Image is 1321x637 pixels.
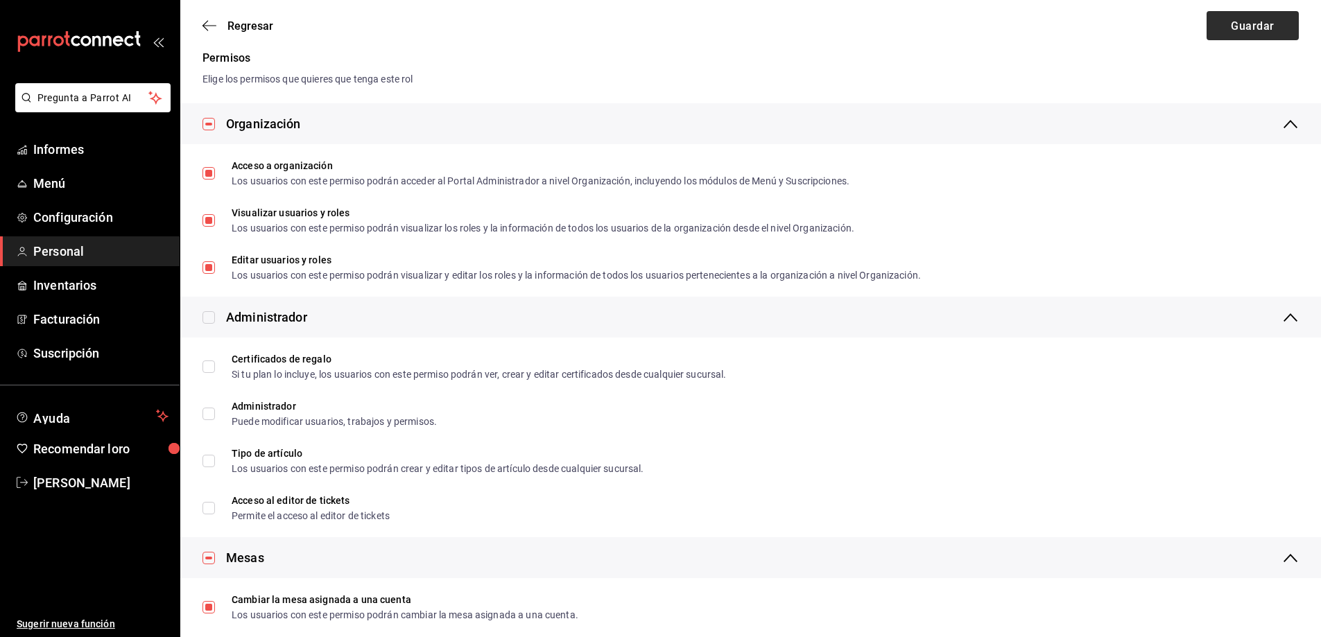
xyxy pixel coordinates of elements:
button: abrir_cajón_menú [153,36,164,47]
button: Pregunta a Parrot AI [15,83,171,112]
font: Facturación [33,312,100,326]
font: [PERSON_NAME] [33,475,130,490]
font: Elige los permisos que quieres que tenga este rol [202,73,413,85]
font: Ayuda [33,411,71,426]
font: Menú [33,176,66,191]
font: Organización [226,116,301,131]
font: Los usuarios con este permiso podrán crear y editar tipos de artículo desde cualquier sucursal. [232,463,644,474]
font: Acceso a organización [232,160,333,171]
button: Regresar [202,19,273,33]
font: Regresar [227,19,273,33]
font: Permite el acceso al editor de tickets [232,510,390,521]
font: Acceso al editor de tickets [232,495,350,506]
font: Mesas [226,550,264,565]
font: Tipo de artículo [232,448,302,459]
font: Guardar [1231,19,1274,32]
font: Administrador [226,310,307,324]
font: Certificados de regalo [232,354,331,365]
font: Personal [33,244,84,259]
font: Los usuarios con este permiso podrán cambiar la mesa asignada a una cuenta. [232,609,578,620]
font: Configuración [33,210,113,225]
font: Puede modificar usuarios, trabajos y permisos. [232,416,437,427]
button: Guardar [1207,11,1299,40]
font: Si tu plan lo incluye, los usuarios con este permiso podrán ver, crear y editar certificados desd... [232,369,727,380]
font: Cambiar la mesa asignada a una cuenta [232,594,411,605]
font: Editar usuarios y roles [232,254,331,265]
font: Los usuarios con este permiso podrán acceder al Portal Administrador a nivel Organización, incluy... [232,175,849,186]
font: Pregunta a Parrot AI [37,92,132,103]
font: Visualizar usuarios y roles [232,207,350,218]
font: Suscripción [33,346,99,360]
font: Los usuarios con este permiso podrán visualizar y editar los roles y la información de todos los ... [232,270,921,281]
font: Inventarios [33,278,96,293]
a: Pregunta a Parrot AI [10,101,171,115]
font: Los usuarios con este permiso podrán visualizar los roles y la información de todos los usuarios ... [232,222,854,234]
font: Permisos [202,51,250,64]
font: Sugerir nueva función [17,618,115,629]
font: Administrador [232,401,296,412]
font: Recomendar loro [33,442,130,456]
font: Informes [33,142,84,157]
